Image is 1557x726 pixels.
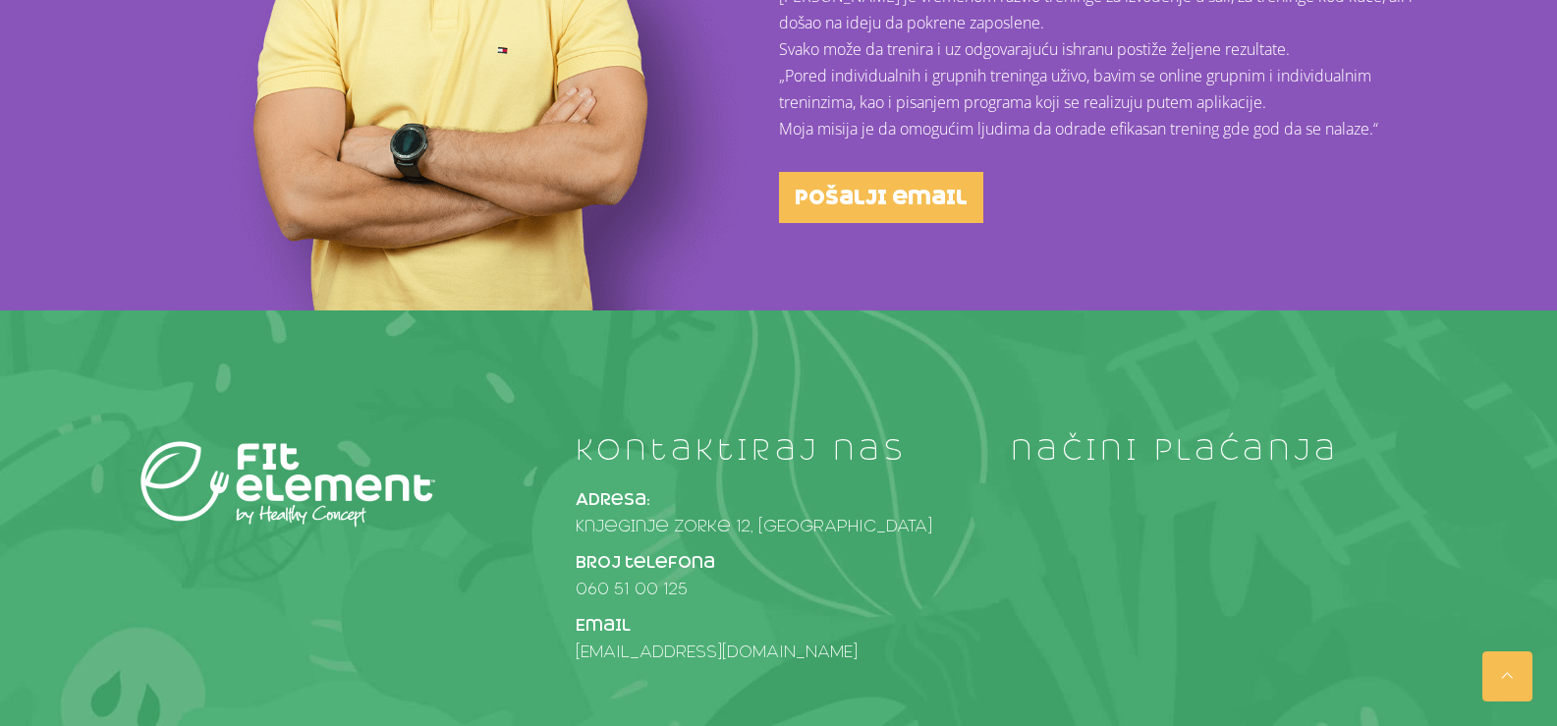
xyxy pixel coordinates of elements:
strong: Adresa: [576,489,650,510]
a: [EMAIL_ADDRESS][DOMAIN_NAME] [576,642,858,662]
p: Knjeginje Zorke 12, [GEOGRAPHIC_DATA] [576,486,981,539]
span: pošalji email [795,188,968,207]
a: 060 51 00 125 [576,579,688,599]
strong: Email [576,615,631,636]
h4: načini plaćanja [1011,434,1417,466]
h4: kontaktiraj nas [576,434,981,466]
a: pošalji email [779,172,983,223]
strong: Broj telefona [576,552,715,573]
